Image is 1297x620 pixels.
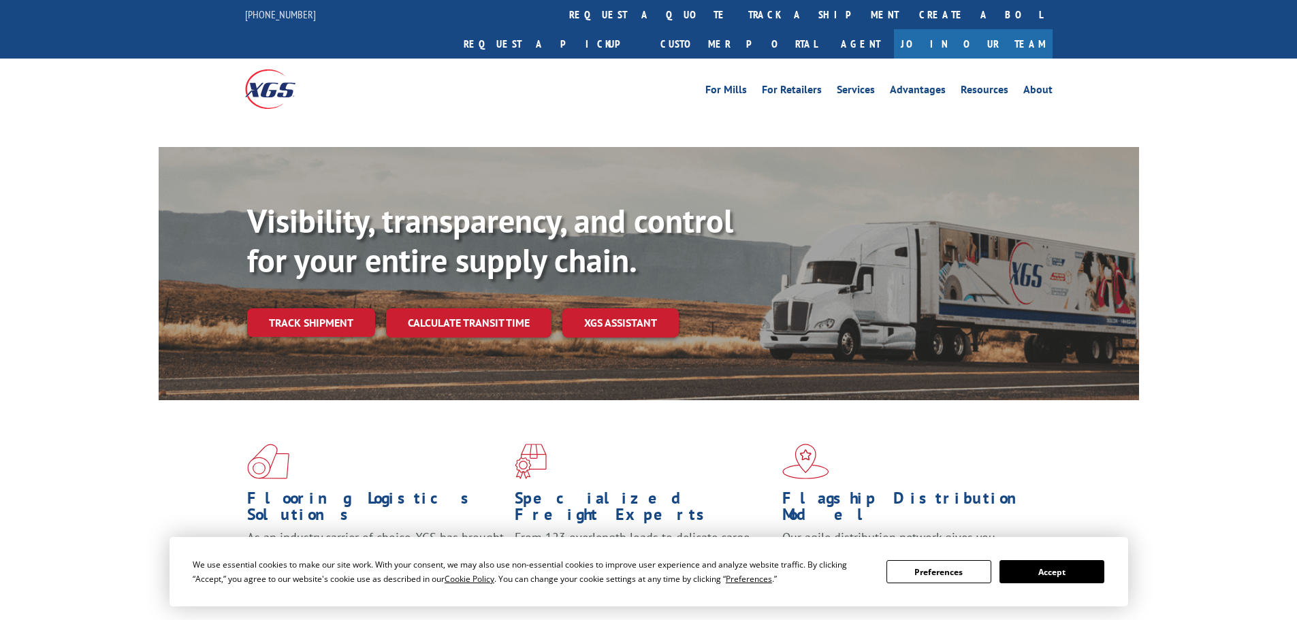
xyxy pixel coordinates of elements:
[782,490,1040,529] h1: Flagship Distribution Model
[890,84,946,99] a: Advantages
[999,560,1104,583] button: Accept
[562,308,679,338] a: XGS ASSISTANT
[453,29,650,59] a: Request a pickup
[170,537,1128,606] div: Cookie Consent Prompt
[515,529,772,590] p: From 123 overlength loads to delicate cargo, our experienced staff knows the best way to move you...
[247,199,733,281] b: Visibility, transparency, and control for your entire supply chain.
[782,529,1033,561] span: Our agile distribution network gives you nationwide inventory management on demand.
[247,444,289,479] img: xgs-icon-total-supply-chain-intelligence-red
[245,7,316,21] a: [PHONE_NUMBER]
[386,308,551,338] a: Calculate transit time
[247,529,504,578] span: As an industry carrier of choice, XGS has brought innovation and dedication to flooring logistics...
[782,444,829,479] img: xgs-icon-flagship-distribution-model-red
[894,29,1053,59] a: Join Our Team
[837,84,875,99] a: Services
[762,84,822,99] a: For Retailers
[650,29,827,59] a: Customer Portal
[445,573,494,585] span: Cookie Policy
[827,29,894,59] a: Agent
[886,560,991,583] button: Preferences
[247,490,505,529] h1: Flooring Logistics Solutions
[1023,84,1053,99] a: About
[515,490,772,529] h1: Specialized Freight Experts
[193,557,870,586] div: We use essential cookies to make our site work. With your consent, we may also use non-essential ...
[961,84,1008,99] a: Resources
[515,444,547,479] img: xgs-icon-focused-on-flooring-red
[705,84,747,99] a: For Mills
[247,308,375,337] a: Track shipment
[726,573,772,585] span: Preferences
